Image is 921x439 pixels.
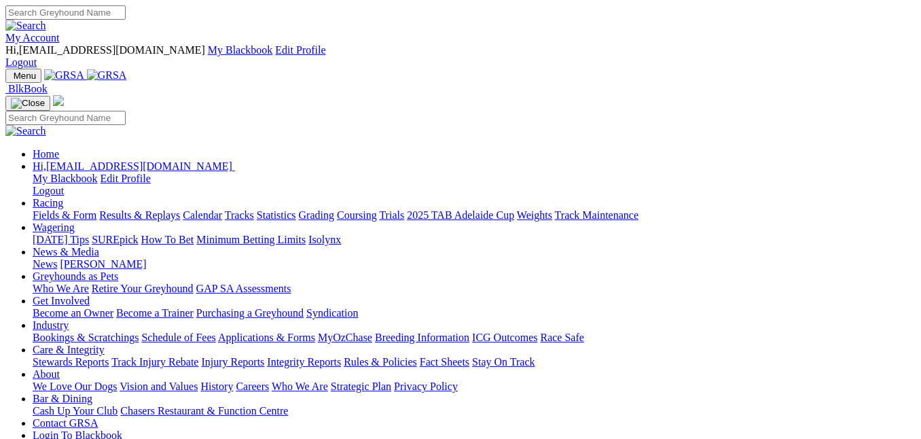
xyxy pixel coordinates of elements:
a: Schedule of Fees [141,332,215,343]
div: Bar & Dining [33,405,916,417]
a: Retire Your Greyhound [92,283,194,294]
a: Edit Profile [101,173,151,184]
button: Toggle navigation [5,69,41,83]
a: Purchasing a Greyhound [196,307,304,319]
a: About [33,368,60,380]
a: Stewards Reports [33,356,109,368]
a: Coursing [337,209,377,221]
a: Industry [33,319,69,331]
a: Minimum Betting Limits [196,234,306,245]
a: Cash Up Your Club [33,405,118,417]
img: GRSA [44,69,84,82]
a: 2025 TAB Adelaide Cup [407,209,514,221]
a: MyOzChase [318,332,372,343]
a: Who We Are [33,283,89,294]
img: Search [5,20,46,32]
div: Hi,[EMAIL_ADDRESS][DOMAIN_NAME] [33,173,916,197]
a: Breeding Information [375,332,469,343]
a: Stay On Track [472,356,535,368]
a: Statistics [257,209,296,221]
a: Bar & Dining [33,393,92,404]
button: Toggle navigation [5,96,50,111]
input: Search [5,5,126,20]
span: Hi, [EMAIL_ADDRESS][DOMAIN_NAME] [33,160,232,172]
a: Isolynx [308,234,341,245]
a: Grading [299,209,334,221]
a: Racing [33,197,63,209]
a: Syndication [306,307,358,319]
input: Search [5,111,126,125]
a: Greyhounds as Pets [33,270,118,282]
a: GAP SA Assessments [196,283,291,294]
a: Who We Are [272,381,328,392]
a: Rules & Policies [344,356,417,368]
div: Greyhounds as Pets [33,283,916,295]
a: Careers [236,381,269,392]
a: Vision and Values [120,381,198,392]
span: Hi, [EMAIL_ADDRESS][DOMAIN_NAME] [5,44,205,56]
a: Results & Replays [99,209,180,221]
img: Search [5,125,46,137]
div: My Account [5,44,916,69]
div: Industry [33,332,916,344]
a: Care & Integrity [33,344,105,355]
a: Hi,[EMAIL_ADDRESS][DOMAIN_NAME] [33,160,235,172]
img: logo-grsa-white.png [53,95,64,106]
a: Logout [33,185,64,196]
a: Home [33,148,59,160]
a: Injury Reports [201,356,264,368]
div: Wagering [33,234,916,246]
a: [DATE] Tips [33,234,89,245]
a: My Account [5,32,60,43]
div: Racing [33,209,916,222]
a: My Blackbook [208,44,273,56]
a: Track Injury Rebate [111,356,198,368]
a: Become an Owner [33,307,113,319]
span: Menu [14,71,36,81]
a: Edit Profile [275,44,325,56]
a: My Blackbook [33,173,98,184]
a: Chasers Restaurant & Function Centre [120,405,288,417]
a: Become a Trainer [116,307,194,319]
a: Logout [5,56,37,68]
a: Contact GRSA [33,417,98,429]
img: Close [11,98,45,109]
a: Calendar [183,209,222,221]
a: BlkBook [5,83,48,94]
a: Strategic Plan [331,381,391,392]
img: GRSA [87,69,127,82]
a: Fact Sheets [420,356,469,368]
a: News [33,258,57,270]
a: Wagering [33,222,75,233]
a: Fields & Form [33,209,96,221]
a: [PERSON_NAME] [60,258,146,270]
a: Tracks [225,209,254,221]
a: Trials [379,209,404,221]
a: Applications & Forms [218,332,315,343]
div: News & Media [33,258,916,270]
a: News & Media [33,246,99,258]
a: SUREpick [92,234,138,245]
span: BlkBook [8,83,48,94]
a: History [200,381,233,392]
div: Care & Integrity [33,356,916,368]
a: Weights [517,209,552,221]
a: We Love Our Dogs [33,381,117,392]
div: About [33,381,916,393]
a: How To Bet [141,234,194,245]
a: ICG Outcomes [472,332,537,343]
a: Track Maintenance [555,209,638,221]
a: Integrity Reports [267,356,341,368]
a: Bookings & Scratchings [33,332,139,343]
a: Race Safe [540,332,583,343]
div: Get Involved [33,307,916,319]
a: Get Involved [33,295,90,306]
a: Privacy Policy [394,381,458,392]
